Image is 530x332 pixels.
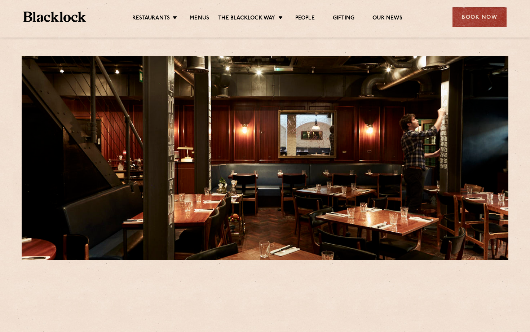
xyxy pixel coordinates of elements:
div: Book Now [452,7,507,27]
a: The Blacklock Way [218,15,275,23]
a: Gifting [333,15,354,23]
img: BL_Textured_Logo-footer-cropped.svg [23,12,86,22]
a: Our News [372,15,402,23]
a: Restaurants [132,15,170,23]
a: People [295,15,315,23]
a: Menus [190,15,209,23]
